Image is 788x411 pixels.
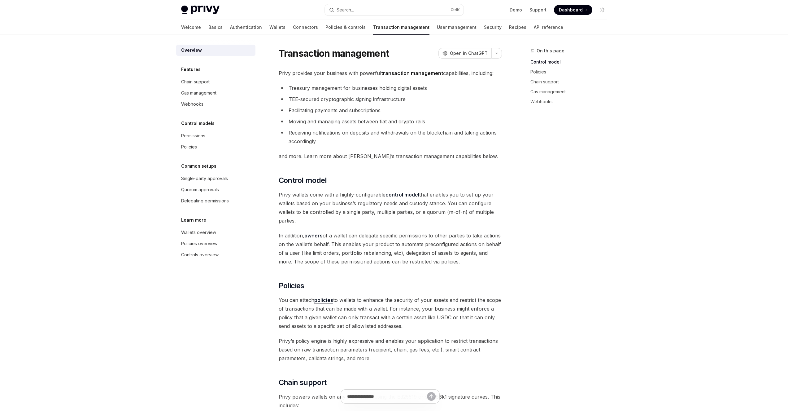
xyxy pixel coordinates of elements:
a: Welcome [181,20,201,35]
a: Policies overview [176,238,255,249]
a: Single-party approvals [176,173,255,184]
a: Wallets overview [176,227,255,238]
li: Treasury management for businesses holding digital assets [279,84,502,92]
span: You can attach to wallets to enhance the security of your assets and restrict the scope of transa... [279,296,502,330]
a: policies [314,297,333,303]
a: Basics [208,20,223,35]
div: Search... [337,6,354,14]
a: Chain support [530,77,612,87]
a: Webhooks [176,99,255,110]
a: control model [385,192,419,198]
a: Webhooks [530,97,612,107]
span: Ctrl K [451,7,460,12]
a: User management [437,20,477,35]
div: Single-party approvals [181,175,228,182]
button: Open in ChatGPT [438,48,491,59]
a: Gas management [176,87,255,99]
div: Policies [181,143,197,151]
a: Permissions [176,130,255,141]
a: owners [304,232,323,239]
a: Transaction management [373,20,429,35]
h5: Common setups [181,162,216,170]
span: Chain support [279,378,327,387]
h5: Learn more [181,216,206,224]
button: Toggle dark mode [597,5,607,15]
a: API reference [534,20,563,35]
a: Quorum approvals [176,184,255,195]
a: Policies & controls [325,20,366,35]
img: light logo [181,6,220,14]
a: Connectors [293,20,318,35]
span: Privy provides your business with powerful capabilities, including: [279,69,502,77]
a: Dashboard [554,5,592,15]
h5: Control models [181,120,215,127]
div: Quorum approvals [181,186,219,193]
strong: transaction management [381,70,443,76]
li: TEE-secured cryptographic signing infrastructure [279,95,502,104]
div: Delegating permissions [181,197,229,205]
a: Chain support [176,76,255,87]
h1: Transaction management [279,48,389,59]
a: Controls overview [176,249,255,260]
span: and more. Learn more about [PERSON_NAME]’s transaction management capabilities below. [279,152,502,161]
a: Policies [530,67,612,77]
a: Gas management [530,87,612,97]
div: Wallets overview [181,229,216,236]
li: Facilitating payments and subscriptions [279,106,502,115]
span: Dashboard [559,7,583,13]
button: Send message [427,392,436,401]
span: Open in ChatGPT [450,50,488,56]
span: On this page [537,47,564,55]
span: In addition, of a wallet can delegate specific permissions to other parties to take actions on th... [279,231,502,266]
a: Wallets [269,20,285,35]
button: Open search [325,4,464,15]
h5: Features [181,66,201,73]
a: Policies [176,141,255,152]
a: Security [484,20,502,35]
a: Authentication [230,20,262,35]
span: Privy wallets come with a highly-configurable that enables you to set up your wallets based on yo... [279,190,502,225]
div: Controls overview [181,251,219,259]
span: Control model [279,175,327,185]
input: Ask a question... [347,390,427,403]
a: Delegating permissions [176,195,255,206]
a: Support [529,7,546,13]
span: Privy’s policy engine is highly expressive and enables your application to restrict transactions ... [279,337,502,363]
div: Overview [181,46,202,54]
div: Chain support [181,78,210,86]
span: Policies [279,281,304,291]
a: Control model [530,57,612,67]
a: Recipes [509,20,526,35]
a: Overview [176,45,255,56]
div: Policies overview [181,240,217,247]
div: Permissions [181,132,205,139]
div: Webhooks [181,100,203,108]
div: Gas management [181,89,216,97]
a: Demo [510,7,522,13]
li: Moving and managing assets between fiat and crypto rails [279,117,502,126]
li: Receiving notifications on deposits and withdrawals on the blockchain and taking actions accordingly [279,128,502,146]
